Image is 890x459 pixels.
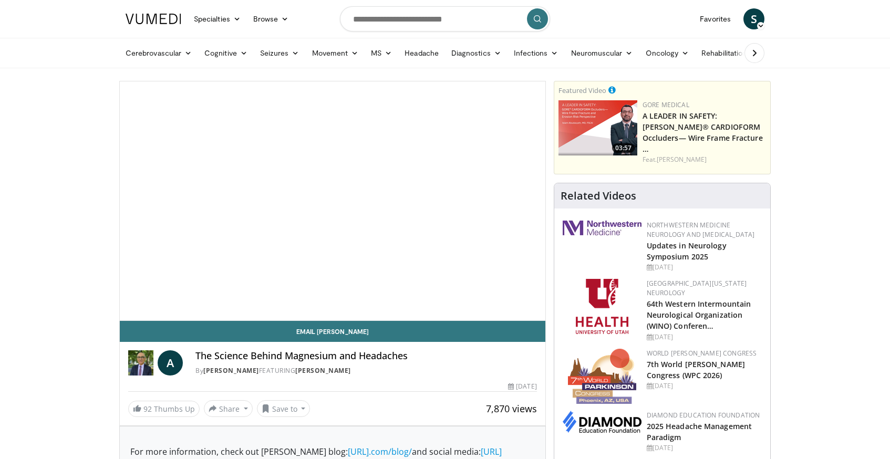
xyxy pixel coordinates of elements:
div: [DATE] [508,382,536,391]
a: A [158,350,183,375]
input: Search topics, interventions [340,6,550,32]
img: Dr. Alexander Mauskop [128,350,153,375]
a: Browse [247,8,295,29]
a: Cognitive [198,43,254,64]
a: 2025 Headache Management Paradigm [647,421,752,442]
img: 2a462fb6-9365-492a-ac79-3166a6f924d8.png.150x105_q85_autocrop_double_scale_upscale_version-0.2.jpg [563,221,641,235]
a: Diamond Education Foundation [647,411,760,420]
a: Oncology [639,43,696,64]
span: 7,870 views [486,402,537,415]
span: 92 [143,404,152,414]
a: Diagnostics [445,43,508,64]
img: 16fe1da8-a9a0-4f15-bd45-1dd1acf19c34.png.150x105_q85_autocrop_double_scale_upscale_version-0.2.png [568,349,636,404]
img: d0406666-9e5f-4b94-941b-f1257ac5ccaf.png.150x105_q85_autocrop_double_scale_upscale_version-0.2.png [563,411,641,433]
a: 92 Thumbs Up [128,401,200,417]
a: [PERSON_NAME] [657,155,707,164]
a: Headache [398,43,445,64]
img: VuMedi Logo [126,14,181,24]
a: Northwestern Medicine Neurology and [MEDICAL_DATA] [647,221,755,239]
a: World [PERSON_NAME] Congress [647,349,757,358]
div: [DATE] [647,443,762,453]
div: [DATE] [647,263,762,272]
a: Seizures [254,43,306,64]
a: 7th World [PERSON_NAME] Congress (WPC 2026) [647,359,745,380]
a: Favorites [694,8,737,29]
a: Neuromuscular [565,43,639,64]
a: 64th Western Intermountain Neurological Organization (WINO) Conferen… [647,299,751,331]
a: 03:57 [558,100,637,155]
a: Updates in Neurology Symposium 2025 [647,241,727,262]
a: Rehabilitation [695,43,753,64]
a: MS [365,43,398,64]
button: Save to [257,400,311,417]
a: Email [PERSON_NAME] [120,321,545,342]
div: [DATE] [647,381,762,391]
a: [PERSON_NAME] [295,366,351,375]
img: 9990610e-7b98-4a1a-8e13-3eef897f3a0c.png.150x105_q85_crop-smart_upscale.png [558,100,637,155]
a: Infections [508,43,565,64]
video-js: Video Player [120,81,545,321]
a: S [743,8,764,29]
img: f6362829-b0a3-407d-a044-59546adfd345.png.150x105_q85_autocrop_double_scale_upscale_version-0.2.png [576,279,628,334]
div: Feat. [643,155,766,164]
span: 03:57 [612,143,635,153]
div: [DATE] [647,332,762,342]
a: Cerebrovascular [119,43,198,64]
div: By FEATURING [195,366,537,375]
a: Specialties [188,8,247,29]
h4: The Science Behind Magnesium and Headaches [195,350,537,362]
a: A LEADER IN SAFETY: [PERSON_NAME]® CARDIOFORM Occluders— Wire Frame Fracture … [643,111,763,154]
a: Gore Medical [643,100,689,109]
a: [GEOGRAPHIC_DATA][US_STATE] Neurology [647,279,747,297]
h4: Related Videos [561,190,636,202]
a: Movement [306,43,365,64]
button: Share [204,400,253,417]
small: Featured Video [558,86,606,95]
a: [URL].com/blog/ [348,446,412,457]
a: [PERSON_NAME] [203,366,259,375]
